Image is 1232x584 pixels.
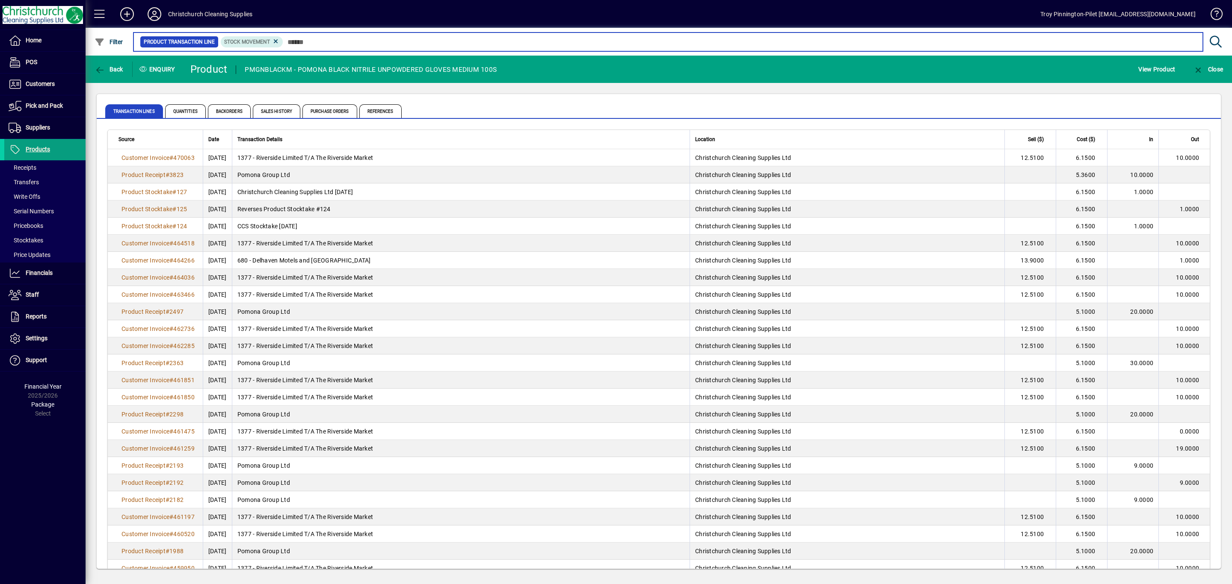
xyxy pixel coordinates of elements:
[121,548,166,555] span: Product Receipt
[232,508,690,525] td: 1377 - Riverside Limited T/A The Riverside Market
[1176,325,1199,332] span: 10.0000
[9,251,50,258] span: Price Updates
[118,187,190,197] a: Product Stocktake#127
[203,303,232,320] td: [DATE]
[203,525,232,543] td: [DATE]
[695,360,791,366] span: Christchurch Cleaning Supplies Ltd
[695,325,791,332] span: Christchurch Cleaning Supplies Ltd
[1176,342,1199,349] span: 10.0000
[203,508,232,525] td: [DATE]
[4,95,86,117] a: Pick and Pack
[1176,513,1199,520] span: 10.0000
[1134,462,1154,469] span: 9.0000
[1176,274,1199,281] span: 10.0000
[166,411,169,418] span: #
[4,160,86,175] a: Receipts
[232,166,690,183] td: Pomona Group Ltd
[121,274,169,281] span: Customer Invoice
[4,30,86,51] a: Home
[121,342,169,349] span: Customer Invoice
[1056,440,1107,457] td: 6.1500
[232,201,690,218] td: Reverses Product Stocktake #124
[1040,7,1196,21] div: Troy Pinnington-Pilet [EMAIL_ADDRESS][DOMAIN_NAME]
[232,406,690,423] td: Pomona Group Ltd
[1136,62,1177,77] button: View Product
[232,354,690,372] td: Pomona Group Ltd
[169,513,173,520] span: #
[203,389,232,406] td: [DATE]
[118,512,198,522] a: Customer Invoice#461197
[24,383,62,390] span: Financial Year
[4,248,86,262] a: Price Updates
[203,337,232,354] td: [DATE]
[121,496,166,503] span: Product Receipt
[208,135,227,144] div: Date
[1056,457,1107,474] td: 5.1000
[1056,491,1107,508] td: 5.1000
[118,546,187,556] a: Product Receipt#1988
[1004,423,1056,440] td: 12.5100
[121,308,166,315] span: Product Receipt
[695,171,791,178] span: Christchurch Cleaning Supplies Ltd
[1130,171,1153,178] span: 10.0000
[9,222,43,229] span: Pricebooks
[169,154,173,161] span: #
[232,149,690,166] td: 1377 - Riverside Limited T/A The Riverside Market
[118,135,198,144] div: Source
[169,171,184,178] span: 3823
[31,401,54,408] span: Package
[1056,252,1107,269] td: 6.1500
[208,104,251,118] span: Backorders
[232,235,690,252] td: 1377 - Riverside Limited T/A The Riverside Market
[1077,135,1095,144] span: Cost ($)
[237,135,282,144] span: Transaction Details
[169,240,173,247] span: #
[695,257,791,264] span: Christchurch Cleaning Supplies Ltd
[118,358,187,368] a: Product Receipt#2363
[95,66,123,73] span: Back
[141,6,168,22] button: Profile
[121,428,169,435] span: Customer Invoice
[26,124,50,131] span: Suppliers
[173,291,195,298] span: 463466
[173,377,195,383] span: 461851
[4,328,86,349] a: Settings
[1056,183,1107,201] td: 6.1500
[173,240,195,247] span: 464518
[4,52,86,73] a: POS
[203,320,232,337] td: [DATE]
[118,392,198,402] a: Customer Invoice#461850
[232,183,690,201] td: Christchurch Cleaning Supplies Ltd [DATE]
[1061,135,1103,144] div: Cost ($)
[118,478,187,487] a: Product Receipt#2192
[121,154,169,161] span: Customer Invoice
[695,135,715,144] span: Location
[1180,206,1199,212] span: 1.0000
[1056,269,1107,286] td: 6.1500
[9,179,39,186] span: Transfers
[121,189,172,195] span: Product Stocktake
[224,39,270,45] span: Stock movement
[26,146,50,153] span: Products
[221,36,283,47] mat-chip: Product Transaction Type: Stock movement
[121,377,169,383] span: Customer Invoice
[1056,474,1107,491] td: 5.1000
[232,440,690,457] td: 1377 - Riverside Limited T/A The Riverside Market
[118,427,198,436] a: Customer Invoice#461475
[1004,440,1056,457] td: 12.5100
[118,256,198,265] a: Customer Invoice#464266
[121,291,169,298] span: Customer Invoice
[26,102,63,109] span: Pick and Pack
[695,240,791,247] span: Christchurch Cleaning Supplies Ltd
[121,531,169,537] span: Customer Invoice
[172,189,176,195] span: #
[4,218,86,233] a: Pricebooks
[95,38,123,45] span: Filter
[1204,2,1221,29] a: Knowledge Base
[118,204,190,214] a: Product Stocktake#125
[121,360,166,366] span: Product Receipt
[1056,337,1107,354] td: 6.1500
[1004,252,1056,269] td: 13.9000
[166,308,169,315] span: #
[121,257,169,264] span: Customer Invoice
